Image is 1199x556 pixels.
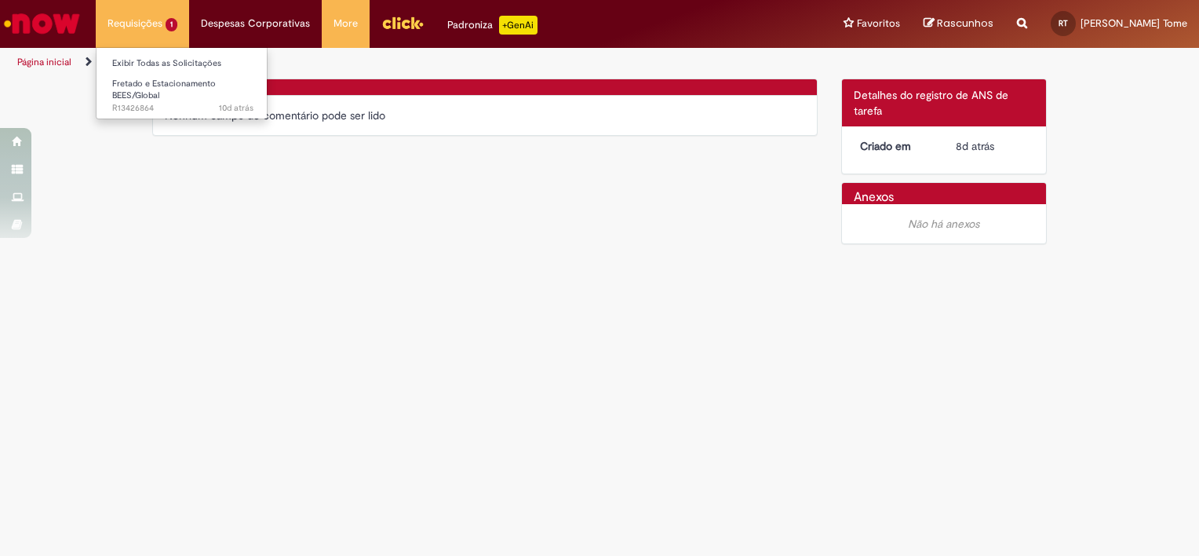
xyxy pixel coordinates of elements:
[956,139,994,153] span: 8d atrás
[112,102,253,115] span: R13426864
[219,102,253,114] span: 10d atrás
[108,16,162,31] span: Requisições
[447,16,538,35] div: Padroniza
[857,16,900,31] span: Favoritos
[956,139,994,153] time: 20/08/2025 17:18:06
[908,217,979,231] em: Não há anexos
[499,16,538,35] p: +GenAi
[17,56,71,68] a: Página inicial
[2,8,82,39] img: ServiceNow
[219,102,253,114] time: 19/08/2025 08:33:59
[333,16,358,31] span: More
[956,138,1029,154] div: 20/08/2025 17:18:06
[924,16,993,31] a: Rascunhos
[97,55,269,72] a: Exibir Todas as Solicitações
[854,191,894,205] h2: Anexos
[854,88,1008,118] span: Detalhes do registro de ANS de tarefa
[937,16,993,31] span: Rascunhos
[381,11,424,35] img: click_logo_yellow_360x200.png
[112,78,216,102] span: Fretado e Estacionamento BEES/Global
[1059,18,1068,28] span: RT
[201,16,310,31] span: Despesas Corporativas
[96,47,268,119] ul: Requisições
[12,48,788,77] ul: Trilhas de página
[97,75,269,109] a: Aberto R13426864 : Fretado e Estacionamento BEES/Global
[848,138,945,154] dt: Criado em
[166,18,177,31] span: 1
[165,108,805,123] div: Nenhum campo de comentário pode ser lido
[1081,16,1187,30] span: [PERSON_NAME] Tome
